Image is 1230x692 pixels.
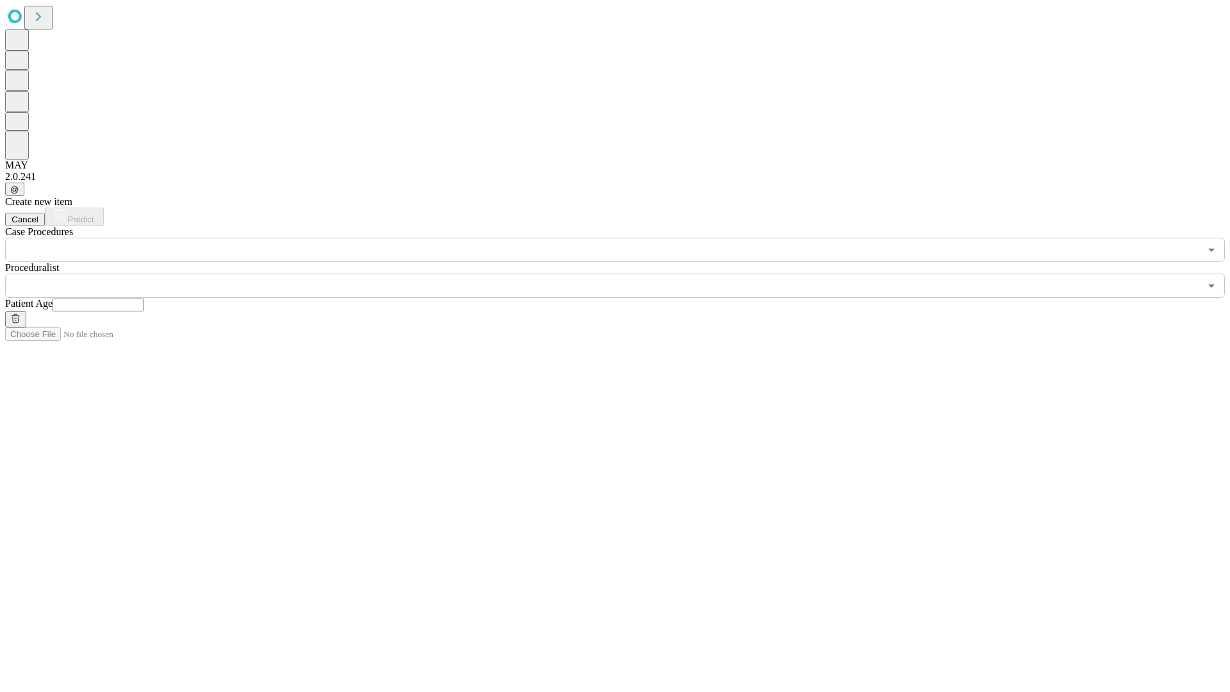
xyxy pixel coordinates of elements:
[5,298,53,309] span: Patient Age
[67,215,94,224] span: Predict
[5,160,1225,171] div: MAY
[5,196,72,207] span: Create new item
[1202,277,1220,295] button: Open
[5,183,24,196] button: @
[12,215,38,224] span: Cancel
[5,226,73,237] span: Scheduled Procedure
[10,185,19,194] span: @
[5,262,59,273] span: Proceduralist
[5,171,1225,183] div: 2.0.241
[1202,241,1220,259] button: Open
[45,208,104,226] button: Predict
[5,213,45,226] button: Cancel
